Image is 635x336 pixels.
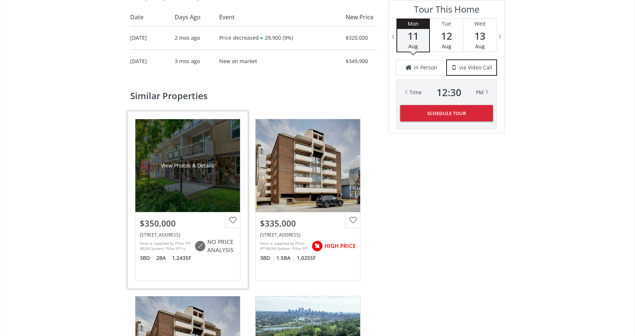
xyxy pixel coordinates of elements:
td: [DATE] [130,26,175,50]
th: New Price [346,9,377,26]
img: rating icon [310,239,325,254]
img: rating icon [193,239,207,254]
div: View Photos & Details [281,162,335,169]
span: 12 [430,31,463,41]
h2: Similar properties [130,91,377,100]
div: Time PM [409,87,484,98]
h3: Tour This Home [396,4,497,18]
td: $349,900 [346,50,377,73]
td: [DATE] [130,50,175,73]
div: View Photos & Details [161,162,214,169]
div: Data is supplied by Pillar 9™ MLS® System. Pillar 9™ is the owner of the copyright in its MLS® Sy... [140,241,191,252]
td: 2 mos ago [175,26,219,50]
span: 3 BD [260,254,274,262]
span: 3 BD [140,254,154,262]
th: Days Ago [175,9,219,26]
span: HIGH PRICE [325,242,356,250]
td: 3 mos ago [175,50,219,73]
span: 1,243 SF [172,254,191,262]
a: $335,000[STREET_ADDRESS]Data is supplied by Pillar 9™ MLS® System. Pillar 9™ is the owner of the ... [248,111,368,288]
span: in Person [414,64,437,71]
span: 1,025 SF [297,254,316,262]
a: View Photos & Details$350,000[STREET_ADDRESS]Data is supplied by Pillar 9™ MLS® System. Pillar 9™... [128,111,248,288]
span: Aug [442,43,451,50]
span: via Video Call [459,64,492,71]
td: New on market [219,50,346,73]
th: Date [130,9,175,26]
span: 2 BA [156,254,170,262]
div: 525 13 Avenue SW #603, Calgary, AB T2R0K4 [140,232,236,238]
span: 13 [463,31,497,41]
div: $335,000 [260,218,356,229]
div: Tue [430,19,463,29]
span: Aug [475,43,485,50]
div: Data is supplied by Pillar 9™ MLS® System. Pillar 9™ is the owner of the copyright in its MLS® Sy... [260,241,308,252]
span: 11 [397,31,429,41]
button: Schedule Tour [400,105,493,121]
div: $350,000 [140,218,236,229]
div: Wed [463,19,497,29]
span: NO PRICE ANALYSIS [207,238,236,254]
div: Mon [397,19,429,29]
span: Aug [408,43,418,50]
div: 330 15 Avenue SW #606, Calgary, AB T2R 0P8 [260,232,356,238]
span: 12 : 30 [437,87,461,98]
span: 1.5 BA [276,254,295,262]
th: Event [219,9,346,26]
span: Price decreased 29,900 (9%) [219,34,293,41]
td: $320,000 [346,26,377,50]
